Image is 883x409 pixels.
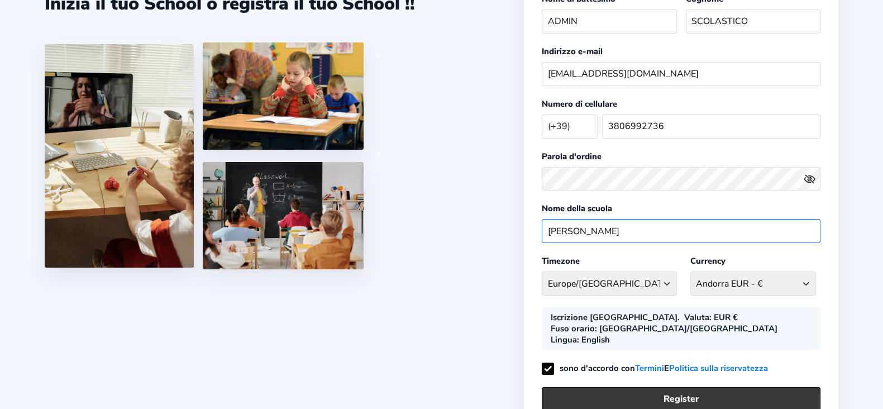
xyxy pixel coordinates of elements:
input: Your mobile number [602,115,820,139]
input: Your email address [542,62,820,86]
label: Currency [690,255,726,267]
div: : EUR € [684,312,738,323]
a: Termini [635,362,664,375]
div: : English [551,334,610,345]
img: 4.png [203,42,364,150]
div: Iscrizione [GEOGRAPHIC_DATA]. [551,312,680,323]
b: Lingua [551,334,577,345]
div: : [GEOGRAPHIC_DATA]/[GEOGRAPHIC_DATA] [551,323,777,334]
ion-icon: eye off outline [804,173,815,185]
label: Numero di cellulare [542,98,617,110]
label: sono d'accordo con E [542,363,768,374]
img: 1.jpg [45,44,194,268]
label: Timezone [542,255,580,267]
button: eye outlineeye off outline [804,173,820,185]
label: Nome della scuola [542,203,612,214]
b: Valuta [684,312,709,323]
a: Politica sulla riservatezza [669,362,768,375]
label: Indirizzo e-mail [542,46,603,57]
label: Parola d'ordine [542,151,602,162]
b: Fuso orario [551,323,595,334]
input: Your first name [542,9,676,34]
input: Your last name [686,9,820,34]
img: 5.png [203,162,364,269]
input: School name [542,219,820,243]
